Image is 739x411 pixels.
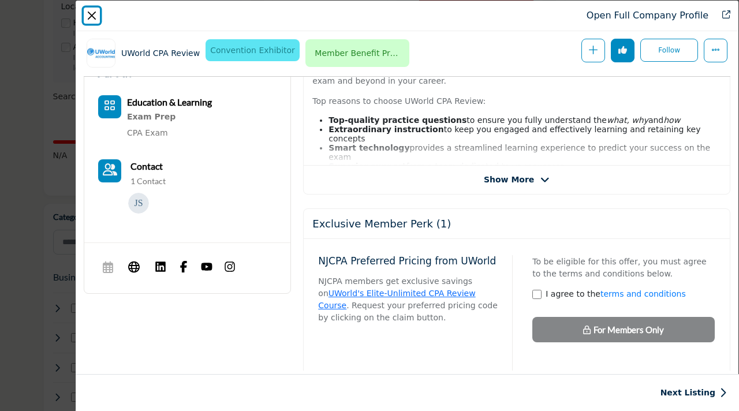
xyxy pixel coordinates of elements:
img: uworld logo [87,39,115,68]
a: 1 Contact [130,175,166,187]
strong: Extraordinary instruction [329,125,443,134]
img: YouTube [201,261,212,272]
a: Exam Prep [127,109,212,125]
li: provides a streamlined learning experience to predict your success on the exam [329,143,721,162]
b: Education & Learning [127,96,212,107]
li: to keep you engaged and effectively learning and retaining key concepts [329,125,721,143]
i: why [632,115,648,125]
label: I agree to the [546,288,685,300]
strong: Smart technology [329,143,409,152]
a: Redirect to uworld [714,9,730,23]
i: what, [607,115,629,125]
span: For Members Only [594,324,664,335]
button: Category Icon [98,95,121,118]
button: More Options [704,39,727,62]
a: Redirect to uworld [587,10,708,21]
span: Show More [484,174,534,186]
a: Next Listing [660,387,727,399]
b: Contact [130,160,163,171]
img: Facebook [178,261,189,272]
p: To be eligible for this offer, you must agree to the terms and conditions below. [532,256,715,280]
a: terms and conditions [600,289,686,298]
h2: NJCPA Preferred Pricing from UWorld [318,255,504,267]
p: Convention Exhibitor [210,42,295,58]
li: from a team dedicated to your success [329,162,721,171]
li: to ensure you fully understand the and [329,115,721,125]
i: how [663,115,680,125]
img: Julie S. [128,193,149,214]
h1: UWorld CPA Review [121,48,200,58]
a: CPA Exam [127,128,168,137]
img: LinkedIn [155,261,166,272]
input: Select Terms & Conditions [532,290,542,299]
button: Follow [640,39,698,62]
a: Link of redirect to contact page [98,159,121,182]
button: For Members Only [532,317,715,342]
strong: Superior support [329,162,406,171]
a: Education & Learning [127,98,212,107]
img: Instagram [224,261,236,272]
a: UWorld's Elite-Unlimited CPA Review Course [318,289,475,310]
p: Top reasons to choose UWorld CPA Review: [312,95,721,107]
p: NJCPA members get exclusive savings on . Request your preferred pricing code by clicking on the c... [318,275,504,324]
button: Close [84,8,100,24]
strong: Top-quality practice questions [329,115,466,125]
span: Member Benefit Provider [310,42,405,64]
button: Contact-Employee Icon [98,159,121,182]
a: Contact [130,159,163,173]
h5: Exclusive Member Perk (1) [312,218,451,230]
